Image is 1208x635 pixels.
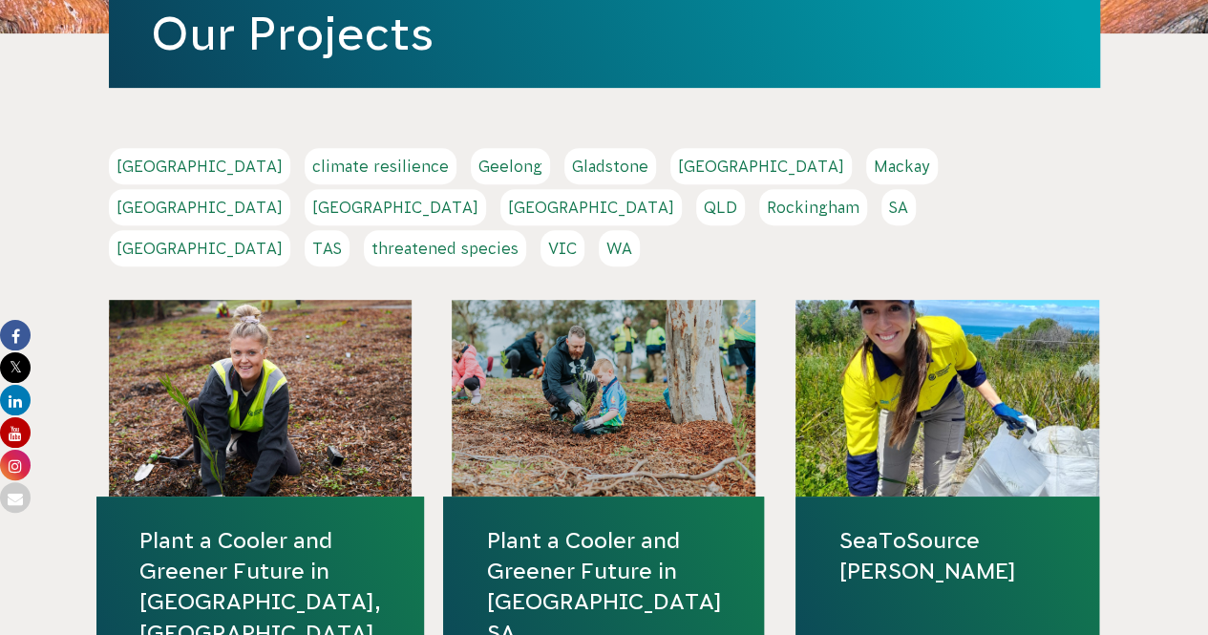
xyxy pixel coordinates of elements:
[305,230,350,266] a: TAS
[564,148,656,184] a: Gladstone
[305,189,486,225] a: [GEOGRAPHIC_DATA]
[881,189,916,225] a: SA
[696,189,745,225] a: QLD
[109,230,290,266] a: [GEOGRAPHIC_DATA]
[364,230,526,266] a: threatened species
[540,230,584,266] a: VIC
[670,148,852,184] a: [GEOGRAPHIC_DATA]
[109,189,290,225] a: [GEOGRAPHIC_DATA]
[866,148,938,184] a: Mackay
[471,148,550,184] a: Geelong
[759,189,867,225] a: Rockingham
[305,148,456,184] a: climate resilience
[151,8,434,59] a: Our Projects
[109,148,290,184] a: [GEOGRAPHIC_DATA]
[838,525,1056,586] a: SeaToSource [PERSON_NAME]
[599,230,640,266] a: WA
[500,189,682,225] a: [GEOGRAPHIC_DATA]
